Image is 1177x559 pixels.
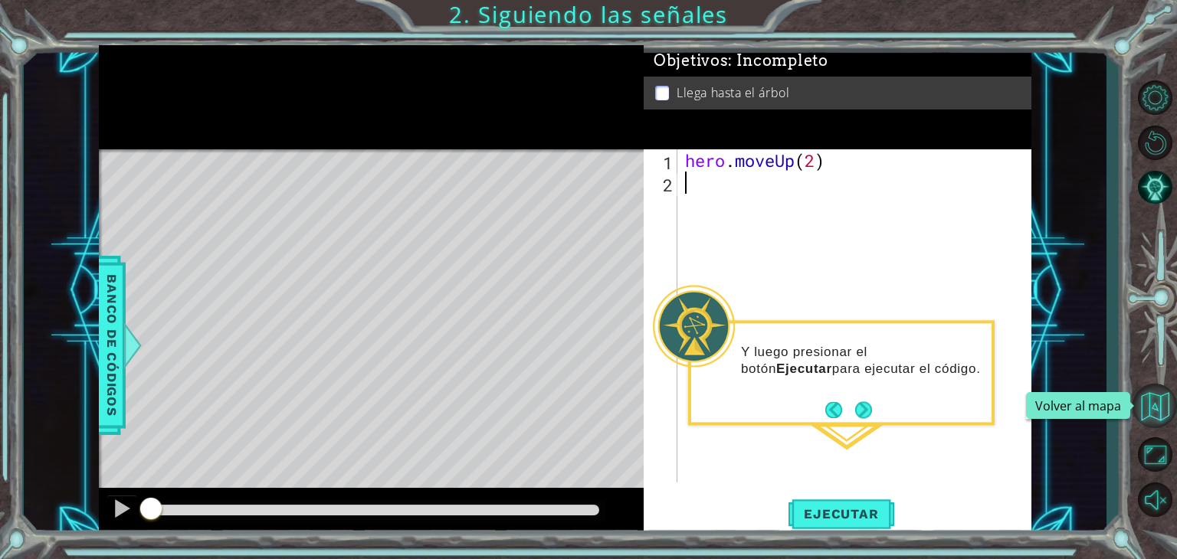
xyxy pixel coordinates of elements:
button: Sonido encendido [1133,479,1177,520]
p: Llega hasta el árbol [677,84,789,101]
span: Objetivos [654,51,828,70]
button: Volver al mapa [1133,384,1177,428]
p: Y luego presionar el botón para ejecutar el código. [741,344,981,378]
span: Banco de códigos [100,266,124,424]
button: Maximizar navegador [1133,434,1177,475]
button: Shift+Enter: Ejecutar el código. [788,495,893,534]
span: : Incompleto [728,51,828,70]
a: Volver al mapa [1133,381,1177,432]
div: 1 [647,152,677,174]
strong: Ejecutar [776,361,832,376]
button: Opciones de nivel [1133,77,1177,118]
button: Back [825,401,855,418]
div: 2 [647,174,677,196]
button: Pista IA [1133,168,1177,208]
span: Ejecutar [788,506,893,521]
button: Next [855,401,873,419]
button: Reiniciar nivel [1133,123,1177,163]
div: Volver al mapa [1026,392,1130,419]
button: Ctrl + P: Pause [107,495,137,526]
